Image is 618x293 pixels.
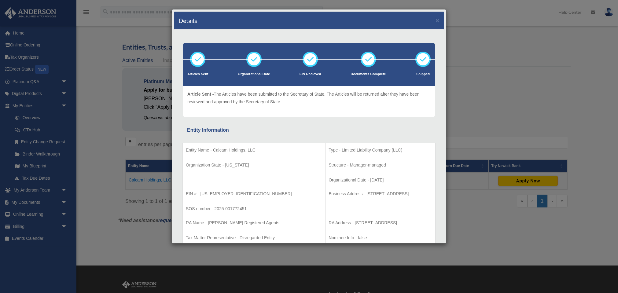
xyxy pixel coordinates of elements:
[186,146,322,154] p: Entity Name - Calcam Holdings, LLC
[186,234,322,242] p: Tax Matter Representative - Disregarded Entity
[186,190,322,198] p: EIN # - [US_EMPLOYER_IDENTIFICATION_NUMBER]
[187,90,431,105] p: The Articles have been submitted to the Secretary of State. The Articles will be returned after t...
[329,234,432,242] p: Nominee Info - false
[329,176,432,184] p: Organizational Date - [DATE]
[187,71,208,77] p: Articles Sent
[329,190,432,198] p: Business Address - [STREET_ADDRESS]
[186,219,322,227] p: RA Name - [PERSON_NAME] Registered Agents
[329,146,432,154] p: Type - Limited Liability Company (LLC)
[436,17,440,24] button: ×
[329,161,432,169] p: Structure - Manager-managed
[351,71,386,77] p: Documents Complete
[178,16,197,25] h4: Details
[187,126,431,134] div: Entity Information
[187,92,214,97] span: Article Sent -
[186,205,322,213] p: SOS number - 2025-001772451
[300,71,321,77] p: EIN Recieved
[186,161,322,169] p: Organization State - [US_STATE]
[329,219,432,227] p: RA Address - [STREET_ADDRESS]
[415,71,431,77] p: Shipped
[238,71,270,77] p: Organizational Date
